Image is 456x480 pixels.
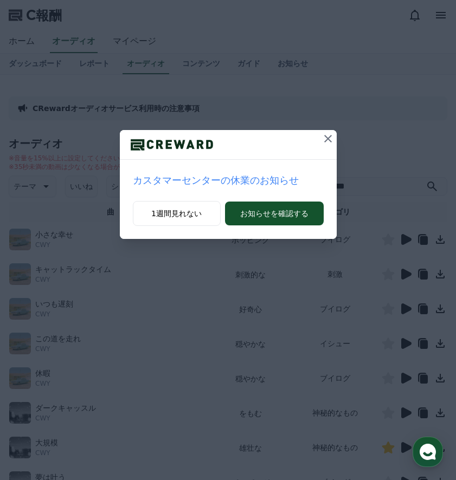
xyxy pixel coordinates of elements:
span: チャット [93,360,119,369]
span: 設定 [168,360,181,368]
font: カスタマーセンターの休業のお知らせ [133,174,299,186]
img: ロゴ [120,137,224,153]
button: 1週間見れない [133,201,221,226]
span: ホーム [28,360,47,368]
button: お知らせを確認する [225,202,324,225]
a: カスタマーセンターの休業のお知らせ [133,173,324,188]
a: ホーム [3,343,72,371]
font: お知らせを確認する [240,209,309,218]
a: 設定 [140,343,208,371]
a: チャット [72,343,140,371]
font: 1週間見れない [151,209,202,218]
